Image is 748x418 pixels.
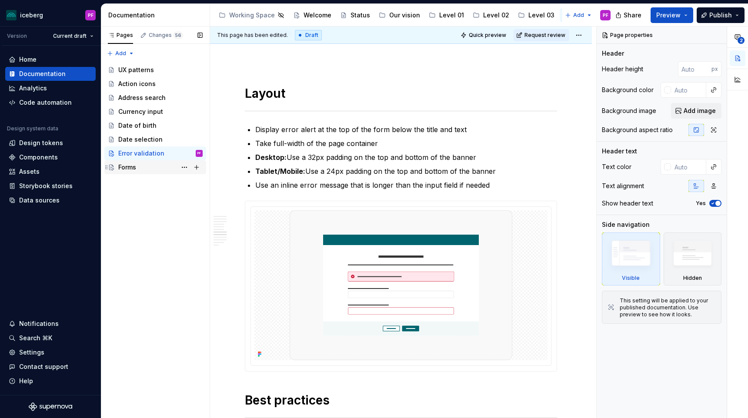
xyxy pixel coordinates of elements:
div: Assets [19,167,40,176]
button: Search ⌘K [5,331,96,345]
div: Welcome [304,11,331,20]
p: Display error alert at the top of the form below the title and text [255,124,557,135]
div: Draft [295,30,322,40]
div: Background color [602,86,654,94]
div: Date of birth [118,121,157,130]
div: UX patterns [118,66,154,74]
span: Add image [684,106,716,115]
div: Level 01 [439,11,464,20]
div: Address search [118,93,166,102]
button: Quick preview [458,29,510,41]
div: Page tree [215,7,561,24]
button: Publish [697,7,745,23]
div: Components [19,153,58,162]
div: Code automation [19,98,72,107]
a: Level 02 [469,8,513,22]
div: Home [19,55,37,64]
label: Yes [696,200,706,207]
span: Add [115,50,126,57]
a: Documentation [5,67,96,81]
div: Help [19,377,33,385]
div: Design tokens [19,139,63,147]
div: Visible [622,275,640,282]
button: Add [104,47,137,60]
button: Help [5,374,96,388]
div: Version [7,33,27,40]
div: PF [88,12,93,19]
strong: Tablet/Mobile: [255,167,305,176]
div: Hidden [683,275,702,282]
div: Show header text [602,199,653,208]
button: Contact support [5,360,96,374]
p: Use a 24px padding on the top and bottom of the banner [255,166,557,176]
button: Request review [514,29,569,41]
div: Our vision [389,11,420,20]
div: Documentation [108,11,206,20]
div: Documentation [19,70,66,78]
div: Background image [602,106,656,115]
span: This page has been edited. [217,32,288,39]
a: Date selection [104,133,206,146]
button: Current draft [49,30,97,42]
div: PF [197,149,201,158]
div: Header height [602,65,643,73]
div: Analytics [19,84,47,93]
div: Settings [19,348,44,357]
div: This setting will be applied to your published documentation. Use preview to see how it looks. [620,297,716,318]
div: PF [603,12,608,19]
a: Date of birth [104,119,206,133]
div: Header [602,49,624,58]
a: Settings [5,345,96,359]
svg: Supernova Logo [29,402,72,411]
p: px [711,66,718,73]
div: Pages [108,32,133,39]
a: Forms [104,160,206,174]
a: Working Space [215,8,288,22]
div: Currency input [118,107,163,116]
span: Preview [656,11,681,20]
a: Our vision [375,8,424,22]
button: Notifications [5,317,96,331]
a: Status [337,8,374,22]
img: 418c6d47-6da6-4103-8b13-b5999f8989a1.png [6,10,17,20]
a: UX patterns [560,8,613,22]
button: icebergPF [2,6,99,24]
div: Status [351,11,370,20]
a: Currency input [104,105,206,119]
span: Request review [524,32,565,39]
a: Error validationPF [104,146,206,160]
div: Storybook stories [19,182,73,190]
div: Contact support [19,362,68,371]
a: Welcome [290,8,335,22]
span: 2 [738,37,745,44]
div: Date selection [118,135,163,144]
div: Text alignment [602,182,644,190]
div: Text color [602,163,631,171]
span: Quick preview [469,32,506,39]
div: Error validation [118,149,164,158]
p: Take full-width of the page container [255,138,557,149]
span: Share [624,11,641,20]
span: Publish [709,11,732,20]
div: Level 02 [483,11,509,20]
a: Home [5,53,96,66]
a: Design tokens [5,136,96,150]
strong: Desktop: [255,153,287,162]
button: Preview [651,7,693,23]
button: Share [611,7,647,23]
a: Components [5,150,96,164]
input: Auto [671,159,706,175]
a: Level 03 [514,8,558,22]
div: Notifications [19,319,59,328]
div: Side navigation [602,220,650,229]
span: Add [573,12,584,19]
input: Auto [671,82,706,98]
div: Data sources [19,196,60,205]
a: Address search [104,91,206,105]
div: Action icons [118,80,156,88]
button: Add image [671,103,721,119]
div: Design system data [7,125,58,132]
div: Header text [602,147,637,156]
input: Auto [678,61,711,77]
